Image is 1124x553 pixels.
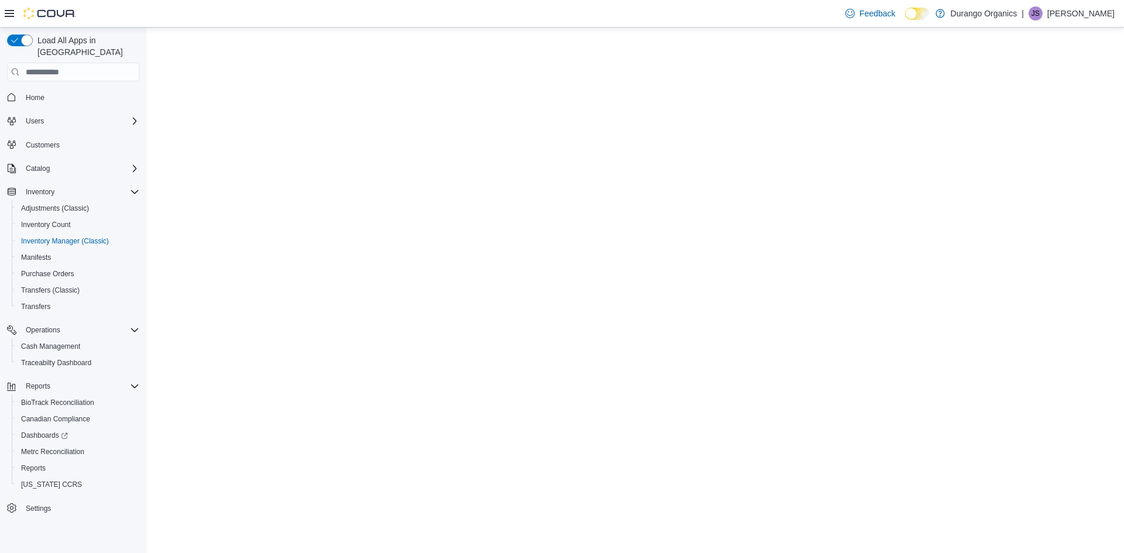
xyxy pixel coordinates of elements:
[12,411,144,427] button: Canadian Compliance
[21,253,51,262] span: Manifests
[16,478,87,492] a: [US_STATE] CCRS
[21,463,46,473] span: Reports
[2,184,144,200] button: Inventory
[26,504,51,513] span: Settings
[21,480,82,489] span: [US_STATE] CCRS
[2,88,144,105] button: Home
[12,460,144,476] button: Reports
[12,444,144,460] button: Metrc Reconciliation
[2,160,144,177] button: Catalog
[21,379,139,393] span: Reports
[2,113,144,129] button: Users
[21,162,54,176] button: Catalog
[12,427,144,444] a: Dashboards
[841,2,900,25] a: Feedback
[16,250,56,265] a: Manifests
[16,250,139,265] span: Manifests
[1022,6,1024,20] p: |
[16,445,89,459] a: Metrc Reconciliation
[16,300,55,314] a: Transfers
[12,394,144,411] button: BioTrack Reconciliation
[905,8,930,20] input: Dark Mode
[21,431,68,440] span: Dashboards
[21,138,64,152] a: Customers
[21,302,50,311] span: Transfers
[16,201,94,215] a: Adjustments (Classic)
[21,90,139,104] span: Home
[16,283,139,297] span: Transfers (Classic)
[12,338,144,355] button: Cash Management
[16,283,84,297] a: Transfers (Classic)
[7,84,139,547] nav: Complex example
[21,236,109,246] span: Inventory Manager (Classic)
[26,140,60,150] span: Customers
[33,35,139,58] span: Load All Apps in [GEOGRAPHIC_DATA]
[16,461,50,475] a: Reports
[21,398,94,407] span: BioTrack Reconciliation
[1032,6,1040,20] span: JS
[12,249,144,266] button: Manifests
[1029,6,1043,20] div: Jason Shelton
[21,269,74,279] span: Purchase Orders
[16,428,139,442] span: Dashboards
[12,266,144,282] button: Purchase Orders
[26,116,44,126] span: Users
[21,502,56,516] a: Settings
[12,476,144,493] button: [US_STATE] CCRS
[12,217,144,233] button: Inventory Count
[12,200,144,217] button: Adjustments (Classic)
[16,234,114,248] a: Inventory Manager (Classic)
[21,286,80,295] span: Transfers (Classic)
[21,114,139,128] span: Users
[2,136,144,153] button: Customers
[16,412,95,426] a: Canadian Compliance
[26,382,50,391] span: Reports
[16,267,79,281] a: Purchase Orders
[16,267,139,281] span: Purchase Orders
[21,185,139,199] span: Inventory
[21,447,84,456] span: Metrc Reconciliation
[21,91,49,105] a: Home
[1047,6,1115,20] p: [PERSON_NAME]
[2,378,144,394] button: Reports
[16,300,139,314] span: Transfers
[21,162,139,176] span: Catalog
[26,187,54,197] span: Inventory
[16,396,139,410] span: BioTrack Reconciliation
[26,325,60,335] span: Operations
[16,201,139,215] span: Adjustments (Classic)
[12,298,144,315] button: Transfers
[21,342,80,351] span: Cash Management
[16,396,99,410] a: BioTrack Reconciliation
[2,500,144,517] button: Settings
[21,323,139,337] span: Operations
[21,379,55,393] button: Reports
[16,356,139,370] span: Traceabilty Dashboard
[16,478,139,492] span: Washington CCRS
[16,339,139,353] span: Cash Management
[26,164,50,173] span: Catalog
[951,6,1017,20] p: Durango Organics
[16,356,96,370] a: Traceabilty Dashboard
[21,204,89,213] span: Adjustments (Classic)
[26,93,44,102] span: Home
[21,414,90,424] span: Canadian Compliance
[21,114,49,128] button: Users
[21,138,139,152] span: Customers
[12,282,144,298] button: Transfers (Classic)
[12,233,144,249] button: Inventory Manager (Classic)
[16,428,73,442] a: Dashboards
[21,358,91,367] span: Traceabilty Dashboard
[21,501,139,516] span: Settings
[16,234,139,248] span: Inventory Manager (Classic)
[21,323,65,337] button: Operations
[2,322,144,338] button: Operations
[16,218,76,232] a: Inventory Count
[16,445,139,459] span: Metrc Reconciliation
[859,8,895,19] span: Feedback
[16,461,139,475] span: Reports
[16,412,139,426] span: Canadian Compliance
[21,220,71,229] span: Inventory Count
[12,355,144,371] button: Traceabilty Dashboard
